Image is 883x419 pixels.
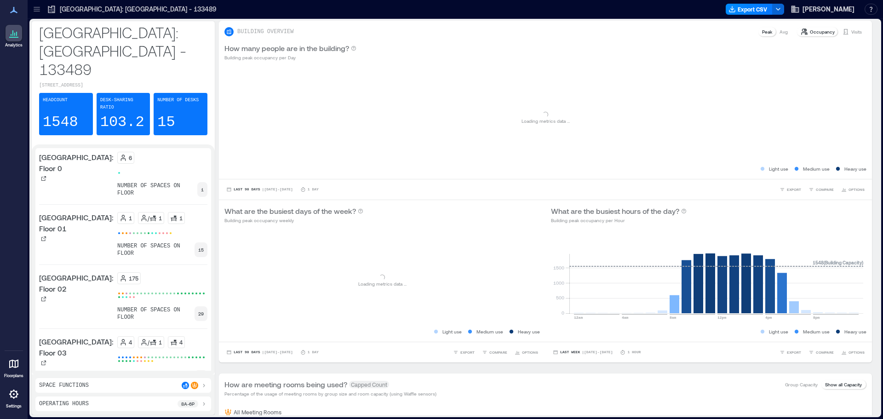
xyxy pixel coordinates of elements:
p: Visits [851,28,862,35]
p: 1 [159,339,162,346]
tspan: 0 [562,310,564,316]
button: [PERSON_NAME] [788,2,857,17]
text: 12am [574,316,583,320]
p: Building peak occupancy per Day [224,54,356,61]
button: COMPARE [480,348,509,357]
p: Peak [762,28,772,35]
p: Desk-sharing ratio [100,97,147,111]
p: number of spaces on floor [117,370,195,385]
p: BUILDING OVERVIEW [237,28,293,35]
p: Group Capacity [785,381,818,388]
p: How are meeting rooms being used? [224,379,347,390]
button: EXPORT [778,185,803,194]
span: OPTIONS [522,350,538,355]
p: number of spaces on floor [117,242,195,257]
p: Number of Desks [157,97,199,104]
button: Export CSV [726,4,773,15]
p: Building peak occupancy per Hour [551,217,687,224]
p: 4 [179,339,183,346]
text: 8pm [813,316,820,320]
p: Heavy use [844,165,866,172]
p: Show all Capacity [825,381,862,388]
p: [STREET_ADDRESS] [39,82,207,89]
span: [PERSON_NAME] [803,5,854,14]
p: Light use [442,328,462,335]
span: EXPORT [787,187,801,192]
p: [GEOGRAPHIC_DATA]: Floor 01 [39,212,114,234]
p: 1 Day [308,350,319,355]
a: Floorplans [1,353,26,381]
p: Building peak occupancy weekly [224,217,363,224]
p: 1 [179,214,183,222]
p: 175 [129,275,138,282]
p: Analytics [5,42,23,48]
p: 6 [129,154,132,161]
p: Settings [6,403,22,409]
p: Loading metrics data ... [358,280,407,287]
button: OPTIONS [839,185,866,194]
button: OPTIONS [839,348,866,357]
p: Medium use [803,165,830,172]
span: COMPARE [816,350,834,355]
p: 15 [157,113,175,132]
p: 103.2 [100,113,144,132]
button: EXPORT [451,348,476,357]
p: What are the busiest hours of the day? [551,206,679,217]
span: COMPARE [816,187,834,192]
p: Heavy use [844,328,866,335]
text: 12pm [717,316,726,320]
p: [GEOGRAPHIC_DATA]: [GEOGRAPHIC_DATA] - 133489 [39,23,207,78]
tspan: 1000 [553,280,564,286]
p: Light use [769,165,788,172]
p: 1 [129,214,132,222]
button: OPTIONS [513,348,540,357]
p: What are the busiest days of the week? [224,206,356,217]
tspan: 500 [556,295,564,300]
p: Avg [780,28,788,35]
text: 4am [622,316,629,320]
p: [GEOGRAPHIC_DATA]: Floor 03 [39,336,114,358]
span: EXPORT [460,350,475,355]
p: [GEOGRAPHIC_DATA]: Floor 02 [39,272,114,294]
button: COMPARE [807,185,836,194]
p: 1 Day [308,187,319,192]
span: EXPORT [787,350,801,355]
p: Operating Hours [39,400,89,408]
p: Light use [769,328,788,335]
p: Space Functions [39,382,89,389]
p: Occupancy [810,28,835,35]
a: Analytics [2,22,25,51]
p: 8a - 6p [181,400,195,408]
span: Capped Count [349,381,389,388]
p: Floorplans [4,373,23,379]
p: 1 [201,186,204,193]
tspan: 1500 [553,265,564,270]
p: Heavy use [518,328,540,335]
p: number of spaces on floor [117,182,197,197]
p: number of spaces on floor [117,306,195,321]
button: COMPARE [807,348,836,357]
p: All Meeting Rooms [234,408,281,416]
span: OPTIONS [849,350,865,355]
p: 29 [198,310,204,317]
button: EXPORT [778,348,803,357]
text: 8am [670,316,677,320]
p: / [148,214,149,222]
p: Medium use [803,328,830,335]
p: 1 Hour [627,350,641,355]
p: [GEOGRAPHIC_DATA]: Floor 0 [39,152,114,174]
p: How many people are in the building? [224,43,349,54]
a: Settings [3,383,25,412]
button: Last Week |[DATE]-[DATE] [551,348,614,357]
p: Medium use [476,328,503,335]
p: Headcount [43,97,68,104]
p: Percentage of the usage of meeting rooms by group size and room capacity (using Waffle sensors) [224,390,436,397]
p: 1 [159,214,162,222]
text: 4pm [765,316,772,320]
p: / [148,339,149,346]
span: OPTIONS [849,187,865,192]
p: 15 [198,246,204,253]
p: [GEOGRAPHIC_DATA]: [GEOGRAPHIC_DATA] - 133489 [60,5,217,14]
p: Loading metrics data ... [522,117,570,125]
button: Last 90 Days |[DATE]-[DATE] [224,185,295,194]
